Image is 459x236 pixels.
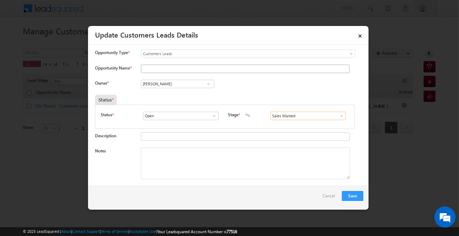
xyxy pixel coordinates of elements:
[72,229,100,234] a: Contact Support
[95,95,117,105] div: Status
[141,50,355,58] a: Customers Leads
[129,229,156,234] a: Acceptable Use
[323,191,338,204] a: Cancel
[204,80,213,87] a: Show All Items
[95,29,198,39] a: Update Customers Leads Details
[227,229,237,234] span: 77516
[208,112,217,119] a: Show All Items
[101,229,128,234] a: Terms of Service
[228,112,238,118] label: Stage
[95,133,116,138] label: Description
[354,28,366,41] a: ×
[12,37,29,46] img: d_60004797649_company_0_60004797649
[115,4,132,20] div: Minimize live chat window
[61,229,71,234] a: About
[95,65,131,71] label: Opportunity Name
[141,51,326,57] span: Customers Leads
[95,184,127,194] em: Start Chat
[141,80,214,88] input: Type to Search
[95,148,106,153] label: Notes
[9,65,128,178] textarea: Type your message and hit 'Enter'
[101,112,112,118] label: Status
[335,112,344,119] a: Show All Items
[270,112,346,120] input: Type to Search
[23,228,237,235] span: © 2025 LeadSquared | | | | |
[95,80,109,86] label: Owner
[95,50,128,56] span: Opportunity Type
[36,37,118,46] div: Chat with us now
[157,229,237,234] span: Your Leadsquared Account Number is
[143,112,218,120] input: Type to Search
[342,191,363,201] button: Save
